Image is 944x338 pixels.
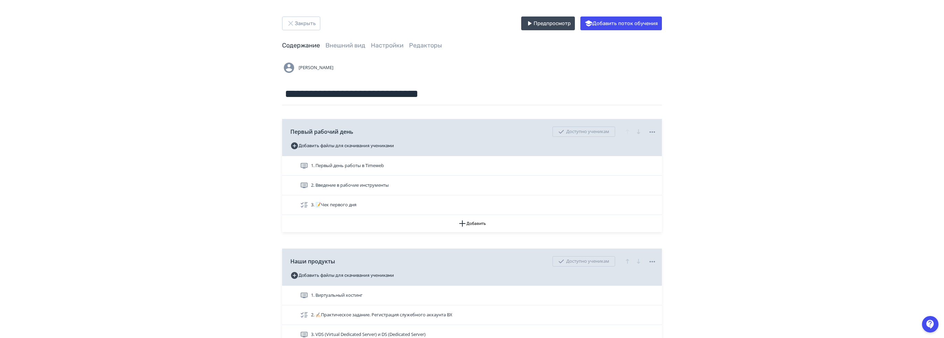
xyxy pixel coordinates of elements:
span: 3. 📝Чек первого дня [311,201,356,208]
a: Настройки [371,42,404,49]
div: 2. Введение в рабочие инструменты [282,176,662,195]
a: Редакторы [409,42,442,49]
div: Доступно ученикам [553,127,615,137]
span: Наши продукты [290,257,335,265]
a: Содержание [282,42,320,49]
span: 2. ✍🏻Практическое задание. Регистрация служебного аккаунта ВХ [311,312,452,318]
button: Добавить [282,215,662,232]
span: 1. Первый день работы в Timeweb [311,162,384,169]
button: Добавить поток обучения [580,17,662,30]
span: [PERSON_NAME] [299,64,333,71]
div: 2. ✍🏻Практическое задание. Регистрация служебного аккаунта ВХ [282,305,662,325]
span: 2. Введение в рабочие инструменты [311,182,389,189]
button: Добавить файлы для скачивания учениками [290,140,394,151]
div: 1. Первый день работы в Timeweb [282,156,662,176]
button: Добавить файлы для скачивания учениками [290,270,394,281]
span: 1. Виртуальный хостинг [311,292,363,299]
span: Первый рабочий день [290,128,353,136]
span: 3. VDS (Virtual Dedicated Server) и DS (Dedicated Server) [311,331,426,338]
div: 1. Виртуальный хостинг [282,286,662,305]
button: Закрыть [282,17,320,30]
button: Предпросмотр [521,17,575,30]
a: Внешний вид [325,42,365,49]
div: Доступно ученикам [553,256,615,266]
div: 3. 📝Чек первого дня [282,195,662,215]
